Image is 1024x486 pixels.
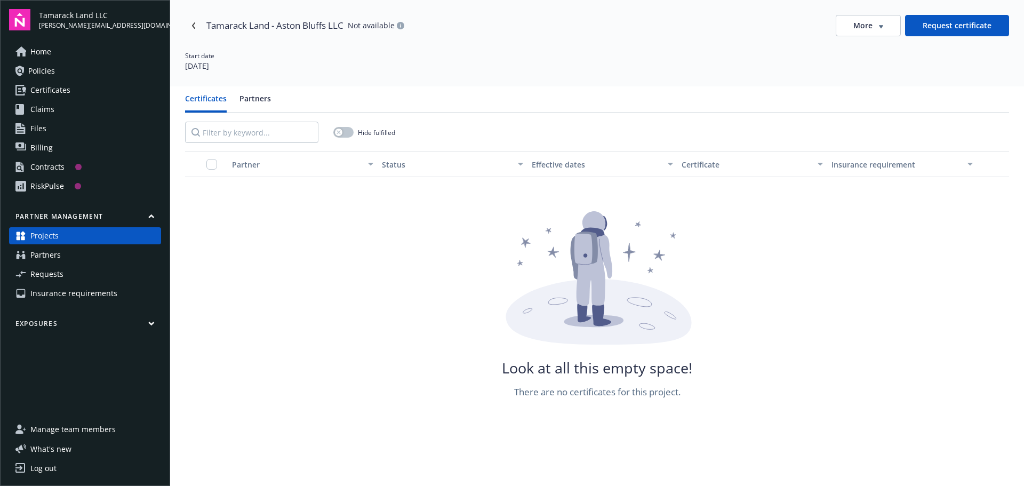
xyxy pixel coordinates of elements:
button: More [836,15,901,36]
div: There are no certificates for this project. [514,386,681,399]
button: Certificate [677,152,827,177]
button: Effective dates [527,152,677,177]
button: What's new [9,443,89,455]
div: RiskPulse [30,178,64,195]
a: Home [9,43,161,60]
span: More [853,20,873,31]
span: Files [30,120,46,137]
span: Manage team members [30,421,116,438]
span: Billing [30,139,53,156]
div: Tamarack Land - Aston Bluffs LLC [206,19,343,33]
div: Log out [30,460,57,477]
a: Contracts [9,158,161,176]
button: Partner [228,152,378,177]
span: Policies [28,62,55,79]
a: Claims [9,101,161,118]
span: Partners [30,246,61,264]
div: Effective dates [532,159,661,170]
div: Look at all this empty space! [502,362,692,375]
span: Certificates [30,82,70,99]
a: Billing [9,139,161,156]
a: RiskPulse [9,178,161,195]
button: Insurance requirement [827,152,977,177]
span: What ' s new [30,443,71,455]
a: Manage team members [9,421,161,438]
a: Partners [9,246,161,264]
button: Request certificate [905,15,1009,36]
button: Exposures [9,319,161,332]
span: Tamarack Land LLC [39,10,161,21]
div: Contracts [30,158,65,176]
a: Projects [9,227,161,244]
span: [PERSON_NAME][EMAIL_ADDRESS][DOMAIN_NAME] [39,21,161,30]
a: Files [9,120,161,137]
span: Home [30,43,51,60]
div: Status [382,159,511,170]
img: navigator-logo.svg [9,9,30,30]
input: Filter by keyword... [185,122,318,143]
div: Not available [348,22,404,29]
div: Start date [185,51,214,60]
div: Certificate [682,159,811,170]
div: Insurance requirement [831,159,961,170]
span: Requests [30,266,63,283]
a: Certificates [9,82,161,99]
span: Projects [30,227,59,244]
a: Policies [9,62,161,79]
input: Select all [206,159,217,170]
div: [DATE] [185,60,214,71]
button: Tamarack Land LLC[PERSON_NAME][EMAIL_ADDRESS][DOMAIN_NAME] [39,9,161,30]
span: Insurance requirements [30,285,117,302]
button: Partners [239,93,271,113]
div: Partner [232,159,362,170]
button: Status [378,152,527,177]
a: Insurance requirements [9,285,161,302]
span: Claims [30,101,54,118]
span: Hide fulfilled [358,128,395,137]
a: Navigate back [185,17,202,34]
button: Certificates [185,93,227,113]
a: Requests [9,266,161,283]
button: Partner management [9,212,161,225]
